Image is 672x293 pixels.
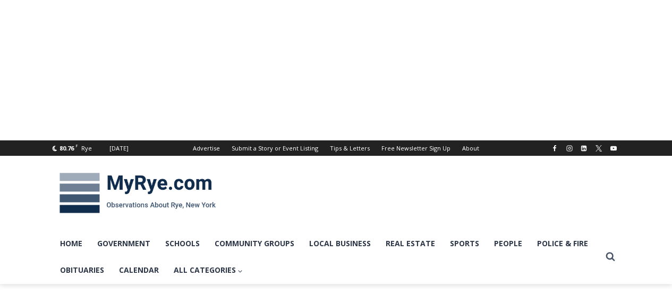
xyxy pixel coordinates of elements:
[487,230,530,257] a: People
[207,230,302,257] a: Community Groups
[592,142,605,155] a: X
[456,140,485,156] a: About
[563,142,576,155] a: Instagram
[174,264,243,276] span: All Categories
[90,230,158,257] a: Government
[187,140,485,156] nav: Secondary Navigation
[226,140,324,156] a: Submit a Story or Event Listing
[607,142,620,155] a: YouTube
[53,230,601,284] nav: Primary Navigation
[75,143,78,148] span: F
[376,140,456,156] a: Free Newsletter Sign Up
[548,142,561,155] a: Facebook
[530,230,596,257] a: Police & Fire
[601,247,620,266] button: View Search Form
[53,165,223,221] img: MyRye.com
[166,257,251,283] a: All Categories
[324,140,376,156] a: Tips & Letters
[378,230,443,257] a: Real Estate
[81,144,92,153] div: Rye
[53,257,112,283] a: Obituaries
[53,230,90,257] a: Home
[112,257,166,283] a: Calendar
[158,230,207,257] a: Schools
[302,230,378,257] a: Local Business
[443,230,487,257] a: Sports
[577,142,590,155] a: Linkedin
[109,144,129,153] div: [DATE]
[187,140,226,156] a: Advertise
[59,144,74,152] span: 80.76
